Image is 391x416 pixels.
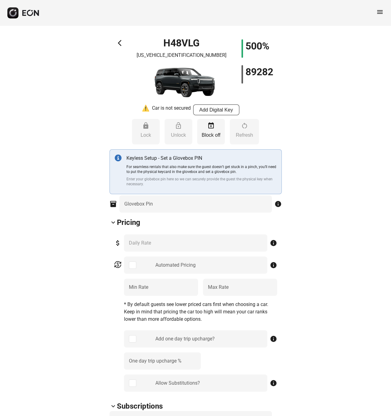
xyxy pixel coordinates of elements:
p: * By default guests see lower priced cars first when choosing a car. Keep in mind that pricing th... [124,301,277,323]
div: Add one day trip upcharge? [155,335,215,343]
label: Glovebox Pin [124,200,153,208]
span: keyboard_arrow_down [110,402,117,410]
h2: Pricing [117,218,140,227]
span: info [270,261,277,269]
span: event_busy [207,122,215,129]
label: Min Rate [129,284,148,291]
label: One day trip upcharge % [129,357,182,365]
div: Car is not secured [152,104,191,115]
label: Max Rate [208,284,229,291]
h2: Subscriptions [117,401,163,411]
p: Keyless Setup - Set a Glovebox PIN [126,155,277,162]
h1: 89282 [245,68,273,76]
span: arrow_back_ios [118,39,125,47]
img: car [138,61,225,104]
p: [US_VEHICLE_IDENTIFICATION_NUMBER] [137,52,226,59]
span: attach_money [114,239,122,247]
h1: 500% [245,42,269,50]
span: info [274,200,282,208]
div: Allow Substitutions? [155,379,200,387]
img: info [115,155,122,161]
p: For seamless rentals that also make sure the guest doesn’t get stuck in a pinch, you’ll need to p... [126,164,277,174]
span: inventory_2 [110,200,117,208]
div: ⚠️ [142,104,150,115]
span: info [270,379,277,387]
button: Block off [197,119,225,144]
span: info [270,335,277,343]
span: keyboard_arrow_down [110,219,117,226]
h1: H48VLG [163,39,200,47]
p: Block off [200,131,222,139]
div: Automated Pricing [155,261,196,269]
p: Enter your globebox pin here so we can securely provide the guest the physical key when necessary. [126,177,277,186]
span: menu [376,8,384,16]
span: currency_exchange [114,261,122,268]
span: info [270,239,277,247]
button: Add Digital Key [193,104,239,115]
